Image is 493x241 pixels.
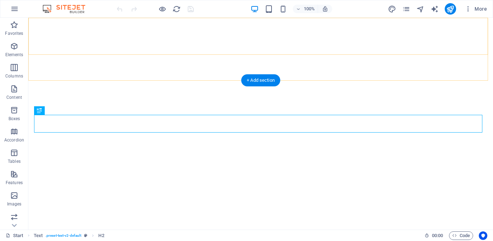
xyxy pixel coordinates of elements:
button: reload [172,5,181,13]
i: On resize automatically adjust zoom level to fit chosen device. [322,6,328,12]
nav: breadcrumb [34,231,104,240]
span: 00 00 [432,231,443,240]
button: Usercentrics [479,231,487,240]
p: Favorites [5,31,23,36]
i: This element is a customizable preset [84,234,87,237]
p: Features [6,180,23,186]
span: : [437,233,438,238]
button: 100% [293,5,318,13]
button: pages [402,5,411,13]
p: Columns [5,73,23,79]
i: Navigator [416,5,424,13]
i: Publish [446,5,454,13]
a: Click to cancel selection. Double-click to open Pages [6,231,23,240]
i: Reload page [172,5,181,13]
button: Click here to leave preview mode and continue editing [158,5,166,13]
p: Images [7,201,22,207]
span: More [465,5,487,12]
p: Accordion [4,137,24,143]
p: Content [6,95,22,100]
h6: Session time [424,231,443,240]
button: publish [445,3,456,15]
p: Boxes [9,116,20,122]
img: Editor Logo [41,5,94,13]
div: + Add section [241,74,280,86]
p: Elements [5,52,23,58]
p: Tables [8,159,21,164]
button: design [388,5,396,13]
span: Click to select. Double-click to edit [98,231,104,240]
i: Pages (Ctrl+Alt+S) [402,5,410,13]
button: Code [449,231,473,240]
button: More [462,3,490,15]
button: navigator [416,5,425,13]
i: Design (Ctrl+Alt+Y) [388,5,396,13]
button: text_generator [431,5,439,13]
i: AI Writer [431,5,439,13]
span: Click to select. Double-click to edit [34,231,43,240]
span: . preset-text-v2-default [45,231,81,240]
h6: 100% [303,5,315,13]
span: Code [452,231,470,240]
